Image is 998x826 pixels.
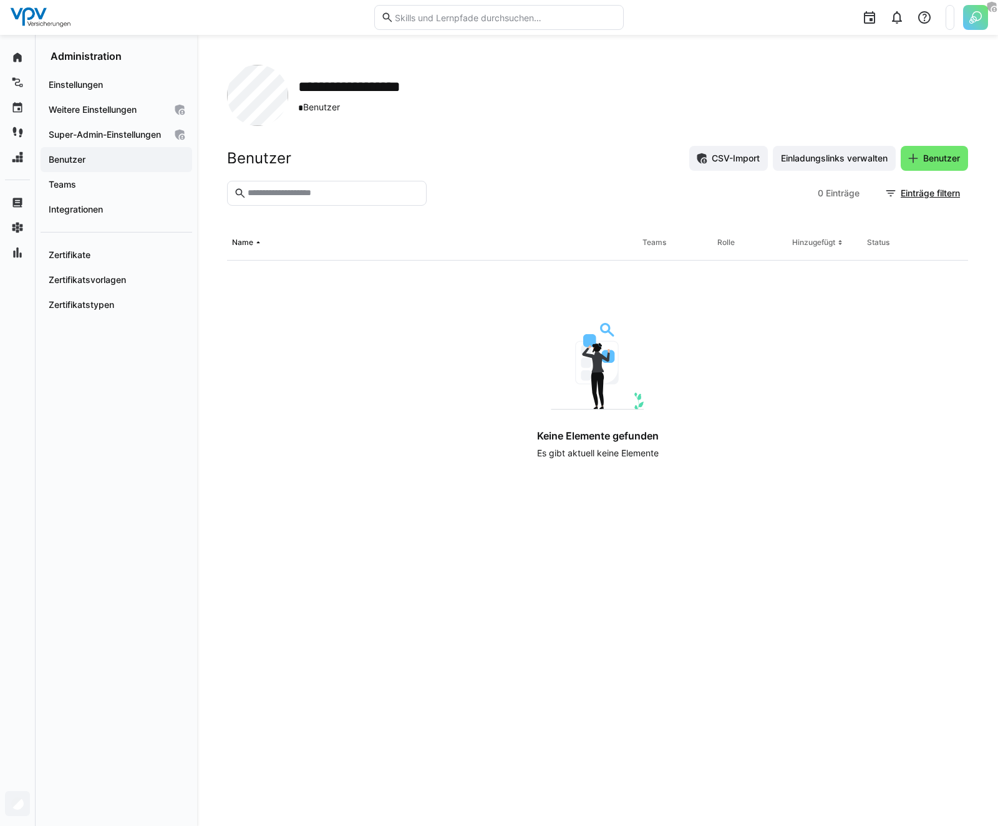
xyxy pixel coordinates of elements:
[826,187,860,199] span: Einträge
[227,149,291,168] h2: Benutzer
[867,238,889,247] div: Status
[899,187,962,199] span: Einträge filtern
[901,146,968,171] button: Benutzer
[298,101,400,114] span: Benutzer
[394,12,617,23] input: Skills und Lernpfade durchsuchen…
[717,238,735,247] div: Rolle
[779,152,889,165] span: Einladungslinks verwalten
[818,187,823,199] span: 0
[537,447,659,459] p: Es gibt aktuell keine Elemente
[792,238,835,247] div: Hinzugefügt
[921,152,962,165] span: Benutzer
[689,146,768,171] button: CSV-Import
[773,146,896,171] button: Einladungslinks verwalten
[537,430,659,442] h4: Keine Elemente gefunden
[232,238,253,247] div: Name
[878,181,968,206] button: Einträge filtern
[642,238,666,247] div: Teams
[710,152,762,165] span: CSV-Import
